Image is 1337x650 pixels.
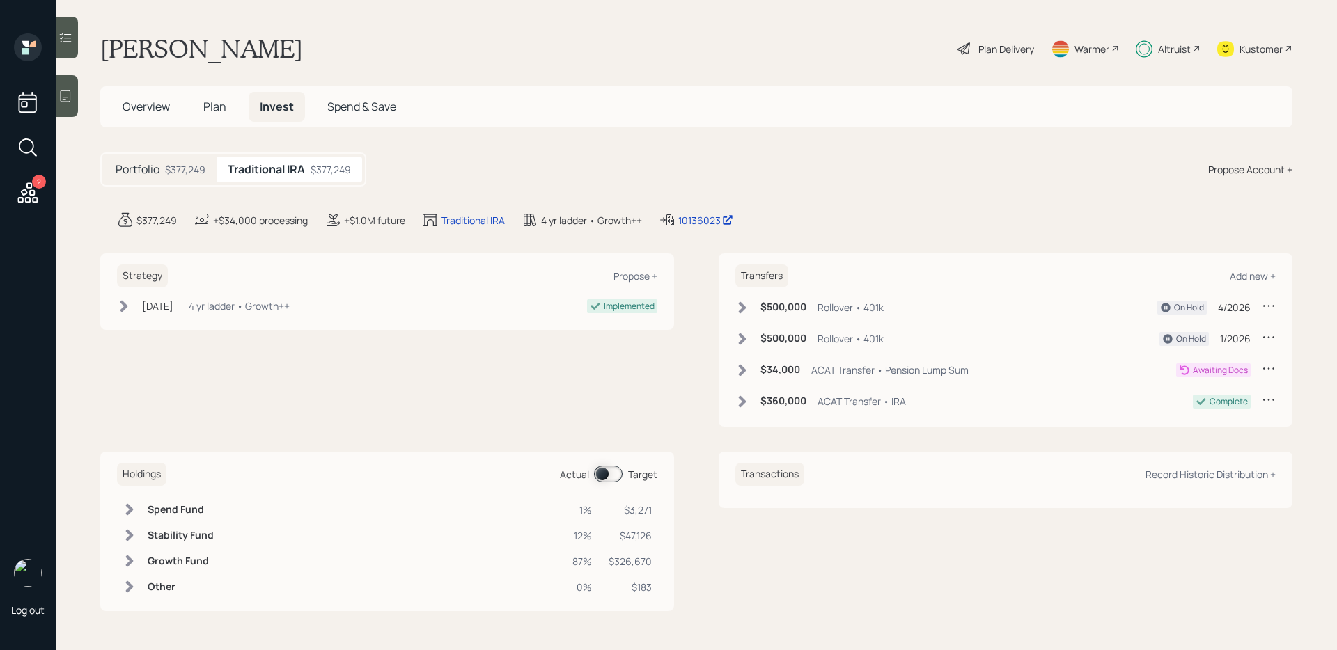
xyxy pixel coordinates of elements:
h6: Holdings [117,463,166,486]
h1: [PERSON_NAME] [100,33,303,64]
span: Overview [123,99,170,114]
span: Invest [260,99,294,114]
div: $3,271 [609,502,652,517]
div: 0% [572,580,592,594]
div: Log out [11,603,45,617]
div: 1% [572,502,592,517]
div: Add new + [1230,269,1276,283]
div: ACAT Transfer • Pension Lump Sum [811,363,969,377]
span: Plan [203,99,226,114]
div: $377,249 [311,162,351,177]
h6: Strategy [117,264,168,287]
h6: Spend Fund [148,504,214,516]
div: +$34,000 processing [213,213,308,228]
div: 2 [32,175,46,189]
div: Actual [560,467,589,482]
h6: $360,000 [760,395,806,407]
div: Propose + [613,269,657,283]
h6: $500,000 [760,301,806,313]
div: Record Historic Distribution + [1146,468,1276,481]
div: Kustomer [1240,42,1283,56]
div: Plan Delivery [978,42,1034,56]
h5: Traditional IRA [228,163,305,176]
div: Traditional IRA [441,213,505,228]
div: $183 [609,580,652,594]
div: [DATE] [142,299,173,313]
div: 4 yr ladder • Growth++ [541,213,642,228]
div: 4/2026 [1218,300,1251,315]
h6: Transfers [735,264,788,287]
div: Implemented [604,300,655,312]
div: Propose Account + [1208,162,1292,177]
h6: Other [148,581,214,593]
div: 12% [572,528,592,543]
div: +$1.0M future [344,213,405,228]
div: Rollover • 401k [818,300,884,315]
div: On Hold [1176,333,1206,345]
div: Complete [1210,395,1248,408]
h6: $500,000 [760,333,806,344]
h6: Growth Fund [148,555,214,567]
div: Rollover • 401k [818,331,884,346]
div: On Hold [1174,301,1204,314]
div: Target [628,467,657,482]
h6: Stability Fund [148,530,214,541]
div: Altruist [1158,42,1191,56]
div: 1/2026 [1220,331,1251,346]
div: $326,670 [609,554,652,569]
h5: Portfolio [116,163,159,176]
div: $47,126 [609,528,652,543]
h6: $34,000 [760,364,800,376]
div: 10136023 [678,213,733,228]
div: Warmer [1074,42,1109,56]
div: ACAT Transfer • IRA [818,394,906,409]
h6: Transactions [735,463,804,486]
div: $377,249 [136,213,177,228]
div: 4 yr ladder • Growth++ [189,299,290,313]
div: Awaiting Docs [1193,364,1248,376]
img: sami-boghos-headshot.png [14,559,42,587]
div: 87% [572,554,592,569]
div: $377,249 [165,162,205,177]
span: Spend & Save [327,99,396,114]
